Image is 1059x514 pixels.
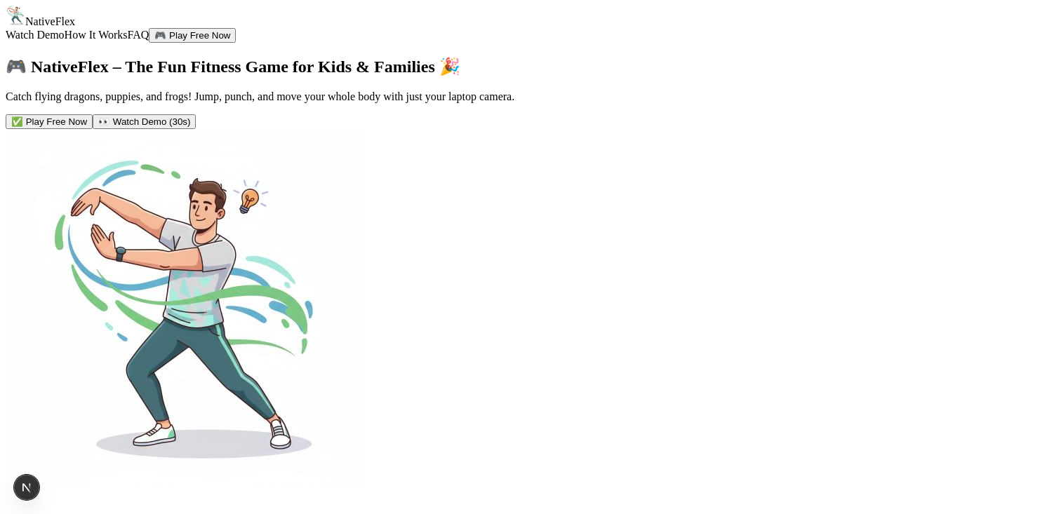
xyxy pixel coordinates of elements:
[6,57,1053,76] h1: 🎮 NativeFlex – The Fun Fitness Game for Kids & Families 🎉
[128,29,149,41] a: FAQ
[6,6,25,25] img: NativeFlex
[6,29,65,41] a: Watch Demo
[93,114,196,129] button: 👀 Watch Demo (30s)
[6,129,365,488] img: Player moving and flexing during the game
[25,15,75,27] span: NativeFlex
[6,114,93,129] button: ✅ Play Free Now
[6,90,1053,103] p: Catch flying dragons, puppies, and frogs! Jump, punch, and move your whole body with just your la...
[65,29,128,41] a: How It Works
[149,28,236,43] button: 🎮 Play Free Now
